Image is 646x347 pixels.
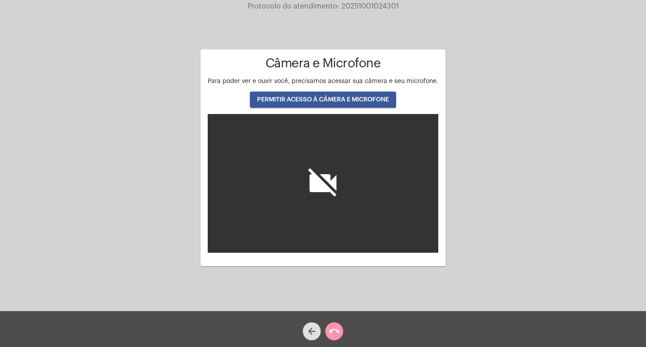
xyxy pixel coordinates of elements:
[208,78,438,84] span: Para poder ver e ouvir você, precisamos acessar sua câmera e seu microfone.
[305,165,341,201] i: videocam_off
[208,57,438,70] h1: Câmera e Microfone
[248,3,399,10] span: Protocolo do atendimento: 20251001024301
[250,92,396,108] button: PERMITIR ACESSO À CÂMERA E MICROFONE
[329,326,340,337] mat-icon: call_end
[306,326,317,337] mat-icon: arrow_back
[257,97,389,103] span: PERMITIR ACESSO À CÂMERA E MICROFONE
